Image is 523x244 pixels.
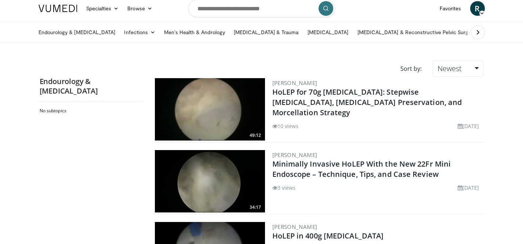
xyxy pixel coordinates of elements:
div: Sort by: [395,61,427,77]
a: 49:12 [155,78,265,141]
img: bfa02969-f2ff-4615-b51a-595b9b287868.300x170_q85_crop-smart_upscale.jpg [155,150,265,212]
a: Men’s Health & Andrology [160,25,229,40]
a: [PERSON_NAME] [272,79,317,87]
a: [MEDICAL_DATA] & Trauma [229,25,303,40]
li: 3 views [272,184,296,192]
a: R [470,1,485,16]
a: Browse [123,1,157,16]
a: [PERSON_NAME] [272,151,317,159]
h2: Endourology & [MEDICAL_DATA] [40,77,142,96]
a: [PERSON_NAME] [272,223,317,230]
a: Specialties [82,1,123,16]
a: [MEDICAL_DATA] & Reconstructive Pelvic Surgery [353,25,480,40]
span: 34:17 [247,204,263,211]
li: [DATE] [458,184,479,192]
span: Newest [437,63,462,73]
a: HoLEP in 400g [MEDICAL_DATA] [272,231,384,241]
a: Minimally Invasive HoLEP With the New 22Fr Mini Endoscope – Technique, Tips, and Case Review [272,159,451,179]
img: VuMedi Logo [39,5,77,12]
img: 83961de2-7e01-45fd-b6b4-a4f99b0c7f33.300x170_q85_crop-smart_upscale.jpg [155,78,265,141]
a: Favorites [435,1,466,16]
a: 34:17 [155,150,265,212]
h2: No subtopics [40,108,141,114]
li: [DATE] [458,122,479,130]
a: Endourology & [MEDICAL_DATA] [34,25,120,40]
a: Newest [433,61,483,77]
a: HoLEP for 70g [MEDICAL_DATA]: Stepwise [MEDICAL_DATA], [MEDICAL_DATA] Preservation, and Morcellat... [272,87,462,117]
li: 10 views [272,122,299,130]
a: Infections [120,25,160,40]
a: [MEDICAL_DATA] [303,25,353,40]
span: 49:12 [247,132,263,139]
